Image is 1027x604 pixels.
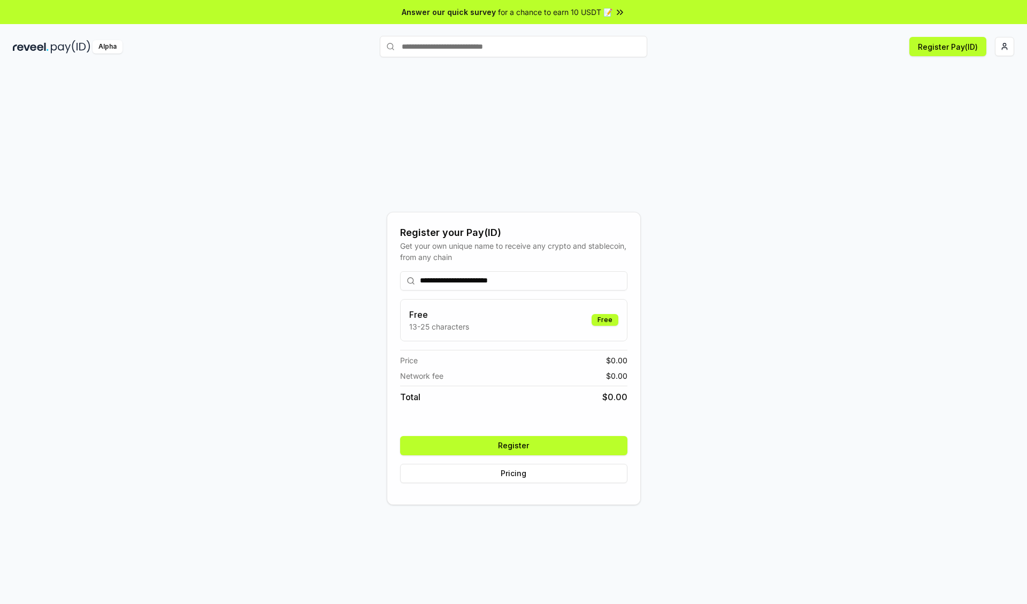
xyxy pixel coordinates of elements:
[400,391,420,403] span: Total
[909,37,986,56] button: Register Pay(ID)
[400,240,627,263] div: Get your own unique name to receive any crypto and stablecoin, from any chain
[409,321,469,332] p: 13-25 characters
[93,40,122,53] div: Alpha
[13,40,49,53] img: reveel_dark
[400,225,627,240] div: Register your Pay(ID)
[409,308,469,321] h3: Free
[402,6,496,18] span: Answer our quick survey
[400,370,443,381] span: Network fee
[606,355,627,366] span: $ 0.00
[592,314,618,326] div: Free
[400,355,418,366] span: Price
[498,6,612,18] span: for a chance to earn 10 USDT 📝
[400,436,627,455] button: Register
[606,370,627,381] span: $ 0.00
[602,391,627,403] span: $ 0.00
[51,40,90,53] img: pay_id
[400,464,627,483] button: Pricing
